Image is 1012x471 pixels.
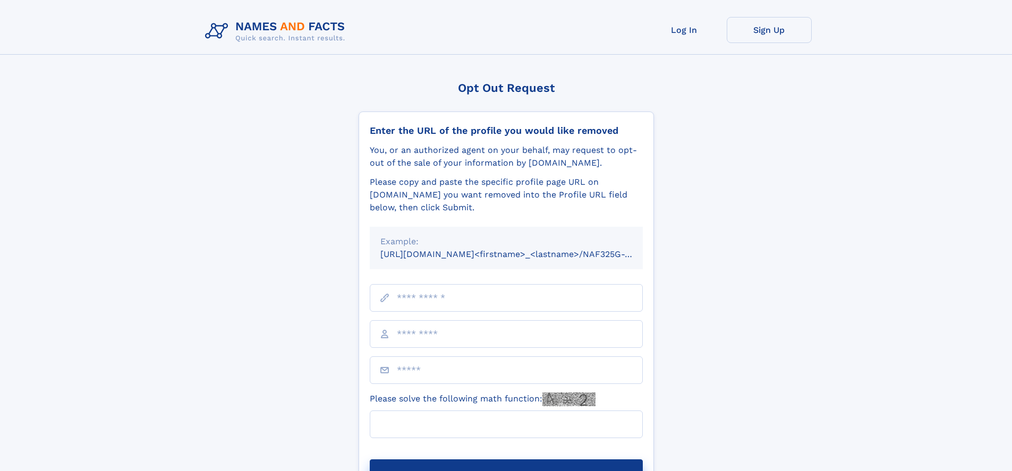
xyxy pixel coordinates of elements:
[370,176,643,214] div: Please copy and paste the specific profile page URL on [DOMAIN_NAME] you want removed into the Pr...
[727,17,812,43] a: Sign Up
[370,392,596,406] label: Please solve the following math function:
[642,17,727,43] a: Log In
[201,17,354,46] img: Logo Names and Facts
[370,125,643,136] div: Enter the URL of the profile you would like removed
[370,144,643,169] div: You, or an authorized agent on your behalf, may request to opt-out of the sale of your informatio...
[359,81,654,95] div: Opt Out Request
[380,235,632,248] div: Example:
[380,249,663,259] small: [URL][DOMAIN_NAME]<firstname>_<lastname>/NAF325G-xxxxxxxx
